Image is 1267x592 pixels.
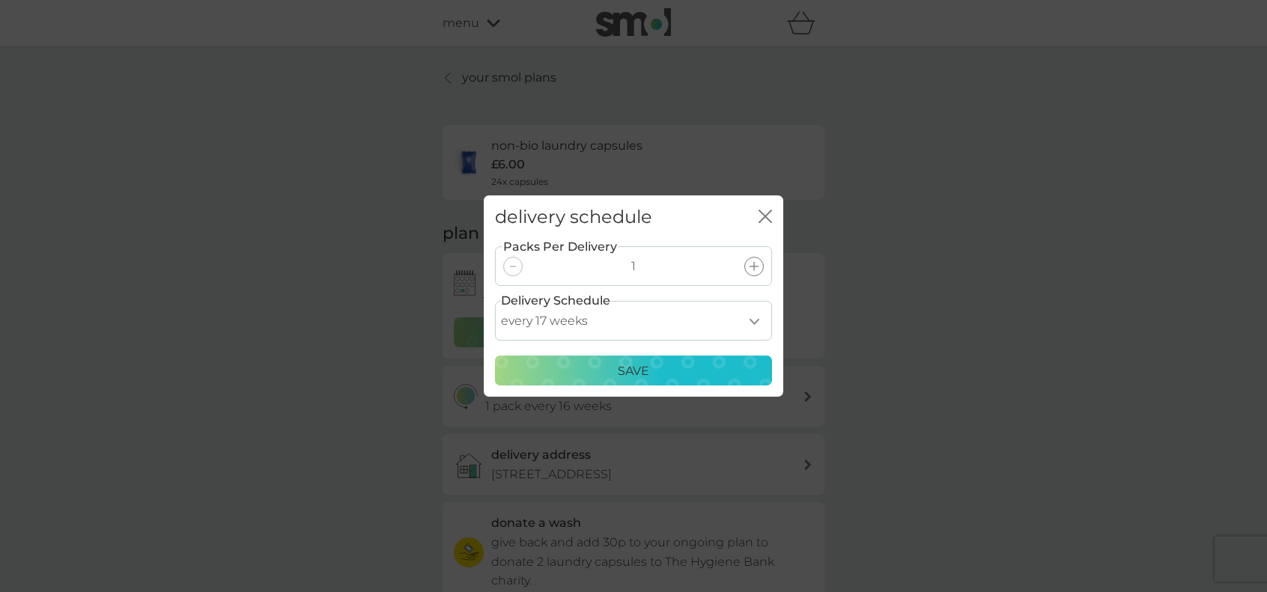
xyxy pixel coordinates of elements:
[502,237,619,257] label: Packs Per Delivery
[759,210,772,225] button: close
[495,207,652,228] h2: delivery schedule
[495,355,772,385] button: Save
[631,257,636,276] p: 1
[501,291,610,311] label: Delivery Schedule
[618,361,649,381] p: Save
